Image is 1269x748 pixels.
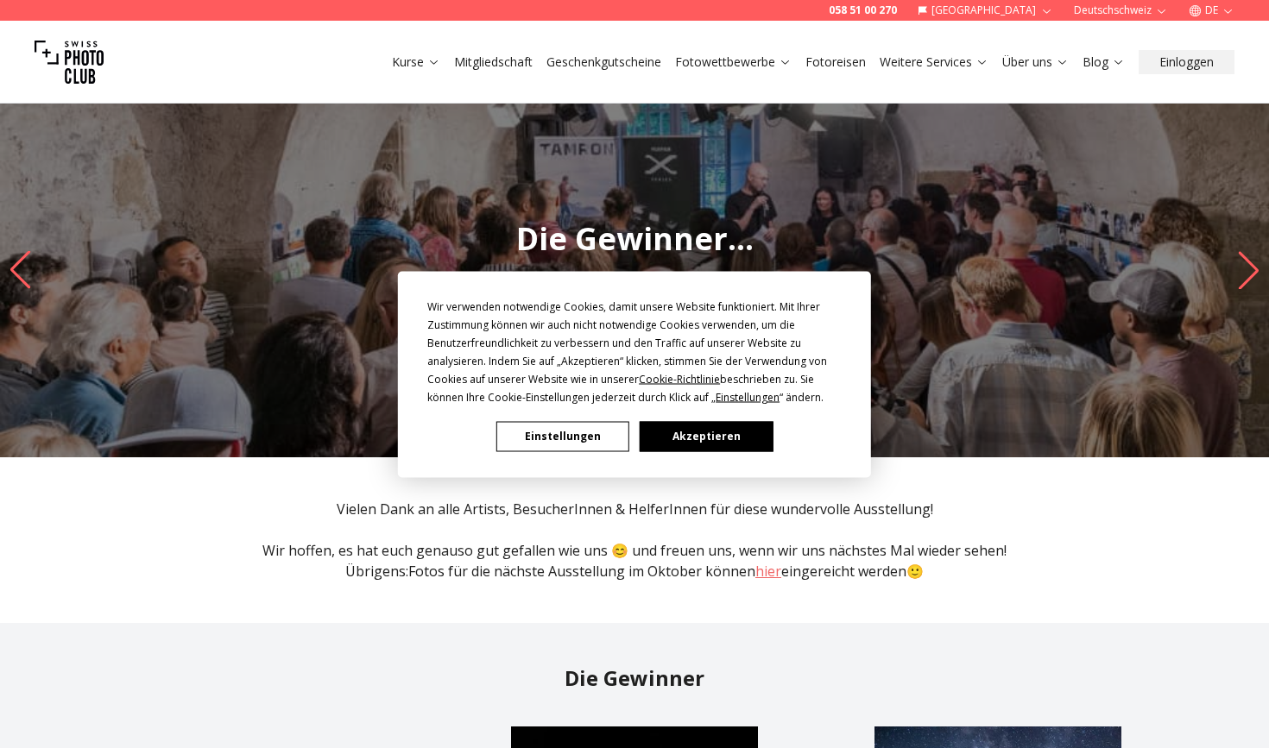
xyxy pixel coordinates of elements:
[398,271,871,477] div: Cookie Consent Prompt
[427,297,842,405] div: Wir verwenden notwendige Cookies, damit unsere Website funktioniert. Mit Ihrer Zustimmung können ...
[716,389,780,404] span: Einstellungen
[640,421,773,451] button: Akzeptieren
[496,421,629,451] button: Einstellungen
[639,371,720,386] span: Cookie-Richtlinie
